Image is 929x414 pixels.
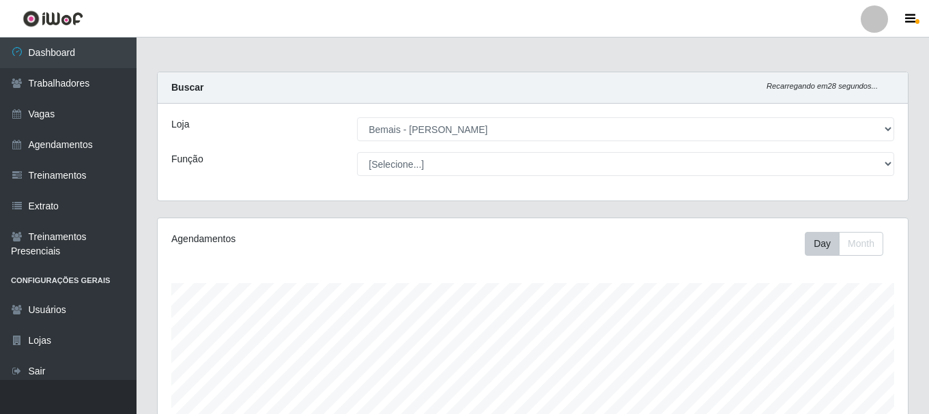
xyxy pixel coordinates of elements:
[171,117,189,132] label: Loja
[805,232,840,256] button: Day
[171,232,461,246] div: Agendamentos
[839,232,883,256] button: Month
[767,82,878,90] i: Recarregando em 28 segundos...
[805,232,883,256] div: First group
[805,232,894,256] div: Toolbar with button groups
[23,10,83,27] img: CoreUI Logo
[171,152,203,166] label: Função
[171,82,203,93] strong: Buscar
